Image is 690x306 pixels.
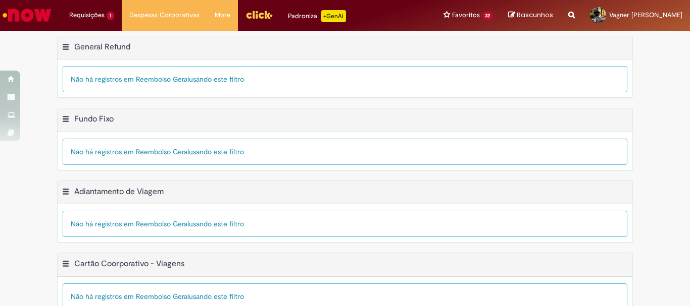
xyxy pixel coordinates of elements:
[62,259,70,272] button: Cartão Coorporativo - Viagens Menu de contexto
[74,259,184,269] h2: Cartão Coorporativo - Viagens
[1,5,53,25] img: ServiceNow
[129,10,200,20] span: Despesas Corporativas
[63,211,627,237] div: Não há registros em Reembolso Geral
[189,292,244,301] span: usando este filtro
[63,139,627,165] div: Não há registros em Reembolso Geral
[62,114,70,127] button: Fundo Fixo Menu de contexto
[69,10,105,20] span: Requisições
[189,75,244,84] span: usando este filtro
[508,11,553,20] a: Rascunhos
[245,7,273,22] img: click_logo_yellow_360x200.png
[609,11,682,19] span: Vagner [PERSON_NAME]
[74,114,114,124] h2: Fundo Fixo
[189,147,244,156] span: usando este filtro
[189,219,244,228] span: usando este filtro
[482,12,493,20] span: 32
[74,42,130,52] h2: General Refund
[63,66,627,92] div: Não há registros em Reembolso Geral
[74,187,164,197] h2: Adiantamento de Viagem
[107,12,114,20] span: 1
[62,187,70,200] button: Adiantamento de Viagem Menu de contexto
[321,10,346,22] p: +GenAi
[215,10,230,20] span: More
[452,10,480,20] span: Favoritos
[62,42,70,55] button: General Refund Menu de contexto
[288,10,346,22] div: Padroniza
[517,10,553,20] span: Rascunhos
